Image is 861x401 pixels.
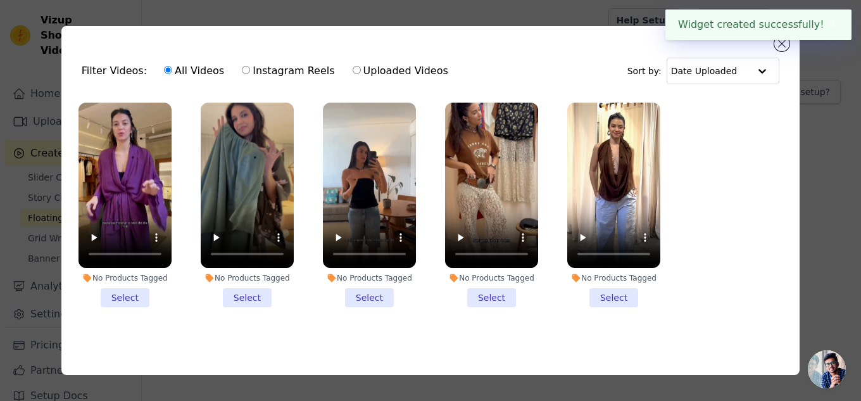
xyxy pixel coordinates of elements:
div: Widget created successfully! [665,10,852,40]
button: Close [824,17,839,32]
div: Sort by: [627,58,780,84]
div: No Products Tagged [567,273,660,283]
a: Conversa aberta [808,350,846,388]
label: Uploaded Videos [352,63,449,79]
div: Filter Videos: [82,56,455,86]
div: No Products Tagged [79,273,172,283]
div: No Products Tagged [201,273,294,283]
button: Close modal [774,36,789,51]
label: Instagram Reels [241,63,335,79]
label: All Videos [163,63,225,79]
div: No Products Tagged [323,273,416,283]
div: No Products Tagged [445,273,538,283]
